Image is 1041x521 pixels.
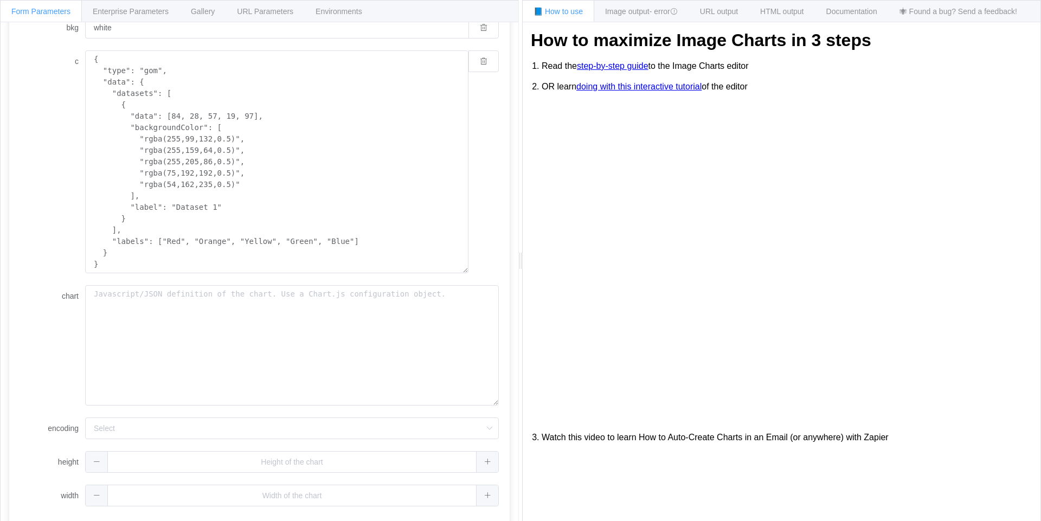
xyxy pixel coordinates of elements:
h1: How to maximize Image Charts in 3 steps [531,30,1032,50]
span: 📘 How to use [534,7,583,16]
label: encoding [20,417,85,439]
span: 🕷 Found a bug? Send a feedback! [899,7,1017,16]
span: Image output [605,7,678,16]
span: Enterprise Parameters [93,7,169,16]
label: width [20,485,85,506]
a: doing with this interactive tutorial [576,82,702,92]
input: Background of the chart canvas. Accepts rgb (rgb(255,255,120)), colors (red), and url-encoded hex... [85,17,468,38]
span: URL Parameters [237,7,293,16]
a: step-by-step guide [577,61,648,71]
li: Watch this video to learn How to Auto-Create Charts in an Email (or anywhere) with Zapier [542,427,1032,448]
span: - error [650,7,678,16]
label: bkg [20,17,85,38]
span: HTML output [760,7,804,16]
span: Documentation [826,7,877,16]
label: height [20,451,85,473]
input: Width of the chart [85,485,499,506]
input: Select [85,417,499,439]
li: Read the to the Image Charts editor [542,56,1032,76]
label: chart [20,285,85,307]
span: URL output [700,7,738,16]
input: Height of the chart [85,451,499,473]
li: OR learn of the editor [542,76,1032,97]
span: Environments [316,7,362,16]
span: Form Parameters [11,7,70,16]
span: Gallery [191,7,215,16]
label: c [20,50,85,72]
